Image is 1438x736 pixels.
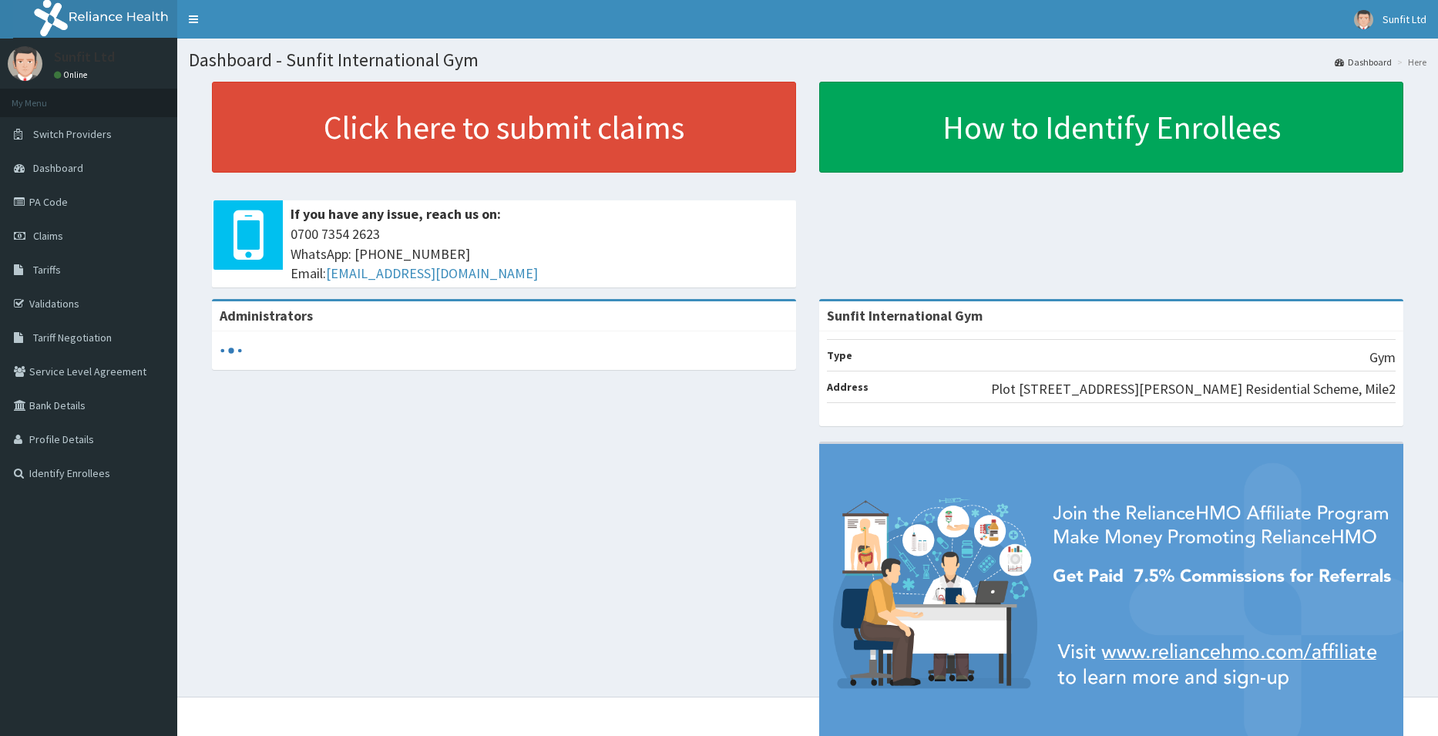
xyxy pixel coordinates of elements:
[827,380,869,394] b: Address
[33,161,83,175] span: Dashboard
[54,69,91,80] a: Online
[8,46,42,81] img: User Image
[827,307,983,324] strong: Sunfit International Gym
[1393,55,1426,69] li: Here
[189,50,1426,70] h1: Dashboard - Sunfit International Gym
[1369,348,1396,368] p: Gym
[1335,55,1392,69] a: Dashboard
[33,263,61,277] span: Tariffs
[212,82,796,173] a: Click here to submit claims
[54,50,115,64] p: Sunfit Ltd
[991,379,1396,399] p: Plot [STREET_ADDRESS][PERSON_NAME] Residential Scheme, Mile2
[33,331,112,344] span: Tariff Negotiation
[33,127,112,141] span: Switch Providers
[220,339,243,362] svg: audio-loading
[326,264,538,282] a: [EMAIL_ADDRESS][DOMAIN_NAME]
[33,229,63,243] span: Claims
[1354,10,1373,29] img: User Image
[1383,12,1426,26] span: Sunfit Ltd
[291,205,501,223] b: If you have any issue, reach us on:
[827,348,852,362] b: Type
[220,307,313,324] b: Administrators
[819,82,1403,173] a: How to Identify Enrollees
[291,224,788,284] span: 0700 7354 2623 WhatsApp: [PHONE_NUMBER] Email:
